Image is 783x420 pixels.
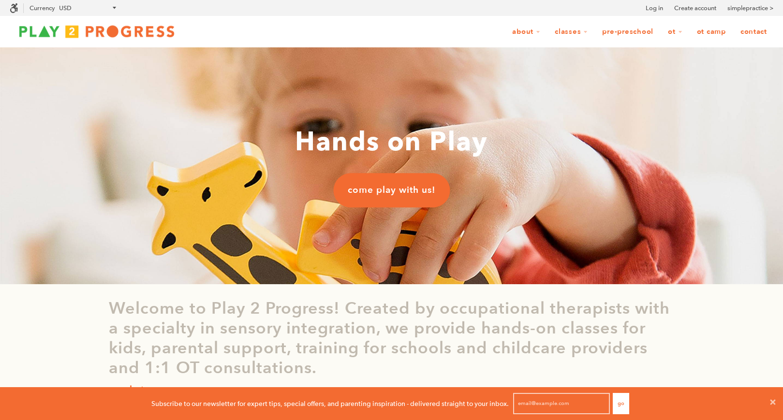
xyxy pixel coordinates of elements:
a: Log in [646,3,663,13]
p: Subscribe to our newsletter for expert tips, special offers, and parenting inspiration - delivere... [151,398,509,409]
button: Go [613,393,629,414]
a: Classes [548,23,594,41]
a: OT Camp [691,23,732,41]
a: Create account [674,3,716,13]
label: Currency [30,4,55,12]
span: come play with us! [348,184,435,197]
input: email@example.com [513,393,610,414]
p: Welcome to Play 2 Progress! Created by occupational therapists with a specialty in sensory integr... [109,299,675,377]
a: OT [662,23,689,41]
a: come play with us! [333,174,450,207]
a: Contact [734,23,773,41]
a: Pre-Preschool [596,23,660,41]
p: read [109,382,133,398]
a: simplepractice > [727,3,773,13]
img: Play2Progress logo [10,22,184,41]
a: About [506,23,547,41]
